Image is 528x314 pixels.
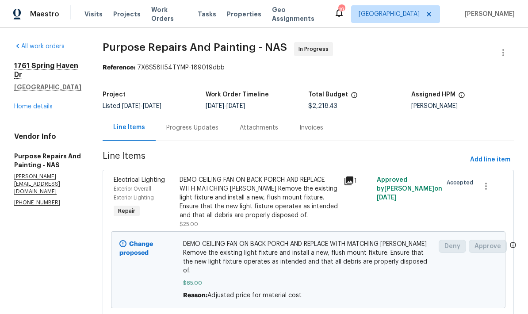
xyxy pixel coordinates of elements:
span: [DATE] [122,103,141,109]
span: [GEOGRAPHIC_DATA] [359,10,420,19]
span: [DATE] [206,103,224,109]
div: Progress Updates [166,123,218,132]
span: Listed [103,103,161,109]
h4: Vendor Info [14,132,81,141]
span: The hpm assigned to this work order. [458,92,465,103]
div: DEMO CEILING FAN ON BACK PORCH AND REPLACE WITH MATCHING [PERSON_NAME] Remove the existing light ... [180,176,339,220]
button: Approve [469,240,507,253]
span: [DATE] [143,103,161,109]
b: Reference: [103,65,135,71]
span: Exterior Overall - Exterior Lighting [114,186,155,200]
span: $25.00 [180,222,198,227]
span: $65.00 [183,279,433,287]
span: Work Orders [151,5,187,23]
span: Reason: [183,292,207,299]
h5: Assigned HPM [411,92,455,98]
span: Adjusted price for material cost [207,292,302,299]
span: [DATE] [377,195,397,201]
div: Line Items [113,123,145,132]
span: Visits [84,10,103,19]
span: Repair [115,207,139,215]
span: Electrical Lighting [114,177,165,183]
span: DEMO CEILING FAN ON BACK PORCH AND REPLACE WITH MATCHING [PERSON_NAME] Remove the existing light ... [183,240,433,275]
button: Deny [439,240,466,253]
span: - [122,103,161,109]
span: Only a market manager or an area construction manager can approve [509,241,517,251]
span: Properties [227,10,261,19]
span: Projects [113,10,141,19]
b: Change proposed [119,241,153,256]
span: - [206,103,245,109]
span: In Progress [298,45,332,54]
div: 1 [344,176,371,186]
span: $2,218.43 [308,103,337,109]
div: [PERSON_NAME] [411,103,514,109]
span: Geo Assignments [272,5,323,23]
span: Accepted [447,178,477,187]
span: Tasks [198,11,216,17]
span: The total cost of line items that have been proposed by Opendoor. This sum includes line items th... [351,92,358,103]
h5: Work Order Timeline [206,92,269,98]
span: Purpose Repairs And Painting - NAS [103,42,287,53]
span: [DATE] [226,103,245,109]
div: 7X6S58H54TYMP-189019dbb [103,63,514,72]
a: All work orders [14,43,65,50]
h5: Project [103,92,126,98]
div: 19 [338,5,344,14]
span: Approved by [PERSON_NAME] on [377,177,442,201]
span: Add line item [470,154,510,165]
span: Line Items [103,152,467,168]
button: Add line item [467,152,514,168]
span: Maestro [30,10,59,19]
div: Attachments [240,123,278,132]
h5: Total Budget [308,92,348,98]
a: Home details [14,103,53,110]
span: [PERSON_NAME] [461,10,515,19]
div: Invoices [299,123,323,132]
h5: Purpose Repairs And Painting - NAS [14,152,81,169]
